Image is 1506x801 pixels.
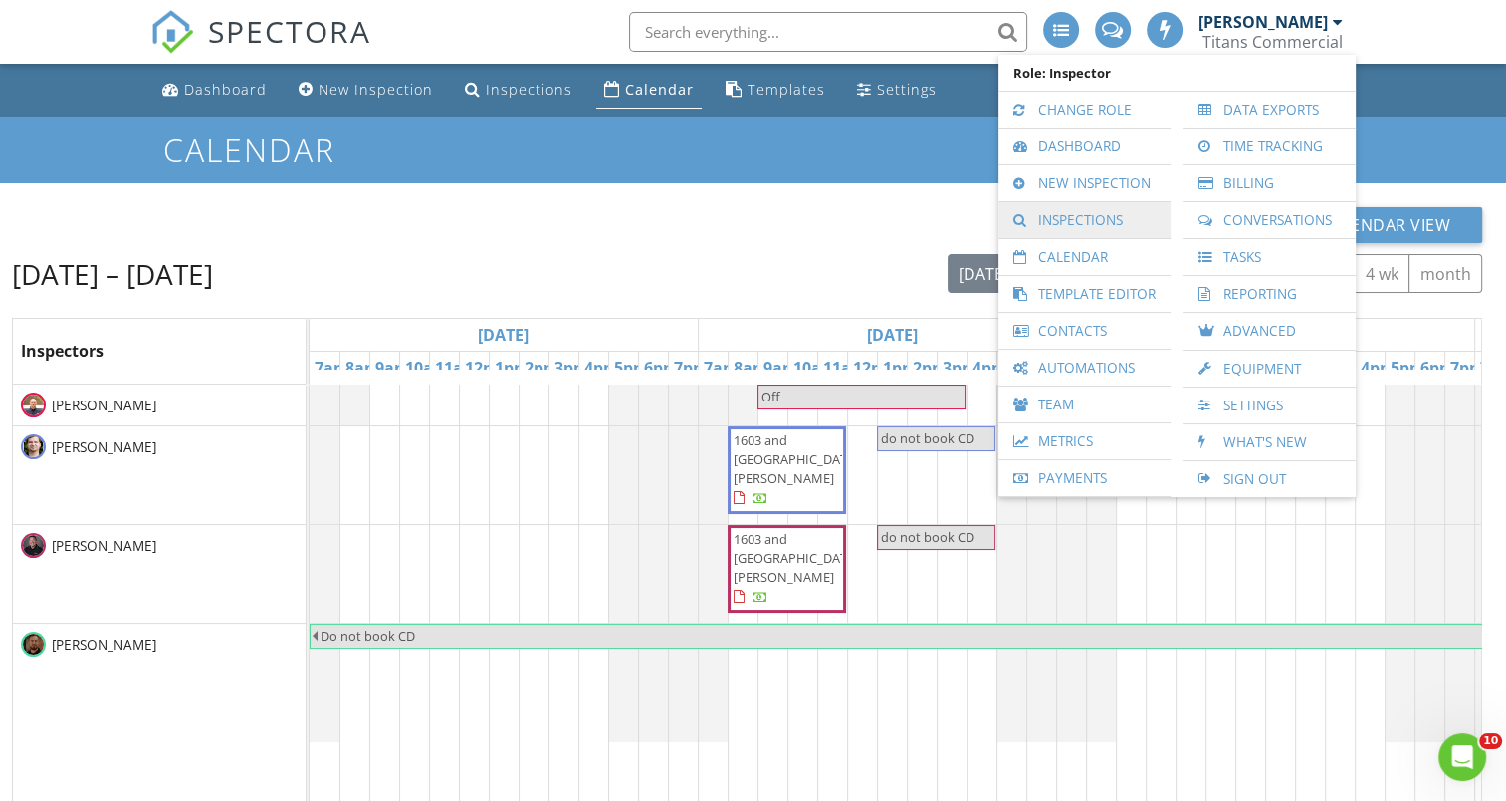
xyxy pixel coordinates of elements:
[629,12,1027,52] input: Search everything...
[758,352,803,384] a: 9am
[699,352,744,384] a: 7am
[748,80,825,99] div: Templates
[1008,276,1161,312] a: Template Editor
[849,72,945,109] a: Settings
[520,352,564,384] a: 2pm
[490,352,535,384] a: 1pm
[1193,388,1346,423] a: Settings
[1248,207,1483,243] button: New Calendar View
[1193,461,1346,497] a: Sign Out
[1354,254,1409,293] button: 4 wk
[154,72,275,109] a: Dashboard
[486,80,572,99] div: Inspections
[21,393,46,417] img: b_bgroup_kk.jpg
[734,431,859,487] span: 1603 and [GEOGRAPHIC_DATA][PERSON_NAME]
[639,352,684,384] a: 6pm
[310,352,354,384] a: 7am
[1008,239,1161,275] a: Calendar
[609,352,654,384] a: 5pm
[1008,92,1161,128] a: Change Role
[1386,352,1430,384] a: 5pm
[1356,352,1400,384] a: 4pm
[400,352,454,384] a: 10am
[1008,202,1161,238] a: Inspections
[862,319,923,351] a: Go to August 29, 2025
[818,352,872,384] a: 11am
[150,27,371,69] a: SPECTORA
[1193,239,1346,275] a: Tasks
[163,133,1343,167] h1: Calendar
[877,80,937,99] div: Settings
[460,352,514,384] a: 12pm
[1415,352,1460,384] a: 6pm
[1193,276,1346,312] a: Reporting
[1193,351,1346,387] a: Equipment
[48,396,160,415] span: [PERSON_NAME]
[997,352,1042,384] a: 5pm
[150,10,194,54] img: The Best Home Inspection Software - Spectora
[291,72,441,109] a: New Inspection
[729,352,773,384] a: 8am
[319,80,433,99] div: New Inspection
[579,352,624,384] a: 4pm
[1008,129,1161,164] a: Dashboard
[21,533,46,558] img: chad.jpg
[908,352,953,384] a: 2pm
[1193,92,1346,128] a: Data Exports
[1193,129,1346,164] a: Time Tracking
[321,627,415,645] span: Do not book CD
[549,352,594,384] a: 3pm
[881,429,974,447] span: do not book CD
[968,352,1012,384] a: 4pm
[1008,387,1161,422] a: Team
[1193,424,1346,460] a: What's New
[340,352,385,384] a: 8am
[21,340,104,362] span: Inspectors
[1193,202,1346,238] a: Conversations
[718,72,833,109] a: Templates
[1008,423,1161,459] a: Metrics
[184,80,267,99] div: Dashboard
[48,635,160,655] span: [PERSON_NAME]
[1008,55,1346,91] span: Role: Inspector
[208,10,371,52] span: SPECTORA
[596,72,702,109] a: Calendar
[848,352,902,384] a: 12pm
[1193,165,1346,201] a: Billing
[1008,165,1161,201] a: New Inspection
[370,352,415,384] a: 9am
[1008,313,1161,349] a: Contacts
[761,388,780,405] span: Off
[12,254,213,294] h2: [DATE] – [DATE]
[1198,12,1328,32] div: [PERSON_NAME]
[1008,350,1161,386] a: Automations
[1193,313,1346,350] a: Advanced
[625,80,694,99] div: Calendar
[21,434,46,459] img: cecil_pic.png
[457,72,580,109] a: Inspections
[878,352,923,384] a: 1pm
[48,536,160,556] span: [PERSON_NAME]
[734,530,859,586] span: 1603 and [GEOGRAPHIC_DATA][PERSON_NAME]
[21,632,46,657] img: jbh_screenshot_20220303_110101.jpg
[788,352,842,384] a: 10am
[1438,733,1486,781] iframe: Intercom live chat
[1408,254,1482,293] button: month
[48,437,160,457] span: [PERSON_NAME]
[881,528,974,546] span: do not book CD
[473,319,534,351] a: Go to August 28, 2025
[1202,32,1343,52] div: Titans Commercial
[1479,733,1502,749] span: 10
[938,352,982,384] a: 3pm
[669,352,714,384] a: 7pm
[1445,352,1490,384] a: 7pm
[948,254,1020,293] button: [DATE]
[430,352,484,384] a: 11am
[1008,460,1161,496] a: Payments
